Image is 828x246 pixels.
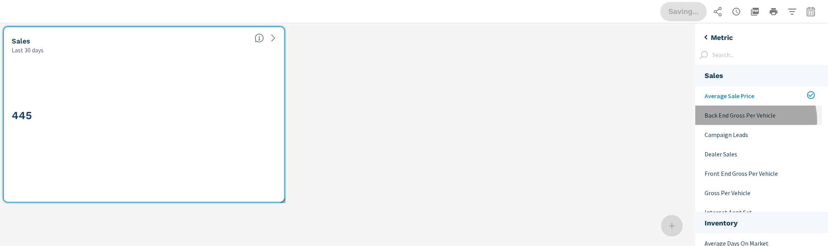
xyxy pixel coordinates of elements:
[255,33,264,43] span: Number of vehicles sold by the dealership over the selected date range. [Source: This data is sou...
[705,188,816,197] p: Gross Per Vehicle
[705,218,738,227] h5: Inventory
[12,37,30,45] h5: Sales
[705,111,816,120] p: Back End Gross Per Vehicle
[267,32,279,44] a: See more details in report
[766,4,781,19] button: Print Report
[695,164,822,183] div: Front End Gross Per Vehicle
[695,183,822,203] div: Gross Per Vehicle
[701,33,711,42] svg: back
[747,4,763,19] button: "Export Report to PDF"
[711,33,733,42] h5: Metric
[695,86,822,106] div: Average Sale Price
[705,71,723,80] h5: Sales
[705,91,806,100] p: Average Sale Price
[709,48,828,62] input: Search...
[695,106,822,125] div: Back End Gross Per Vehicle
[695,203,822,222] div: Internet Appt Set
[785,4,800,19] button: Apply Filters
[705,149,816,159] p: Dealer Sales
[705,208,816,217] p: Internet Appt Set
[695,125,822,144] div: Campaign Leads
[803,4,819,19] button: Select Date Range
[695,144,822,164] div: Dealer Sales
[705,169,816,178] p: Front End Gross Per Vehicle
[12,109,276,122] h2: 445
[12,45,43,55] p: Last 30 days
[710,4,726,19] button: Share Report
[705,130,816,139] p: Campaign Leads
